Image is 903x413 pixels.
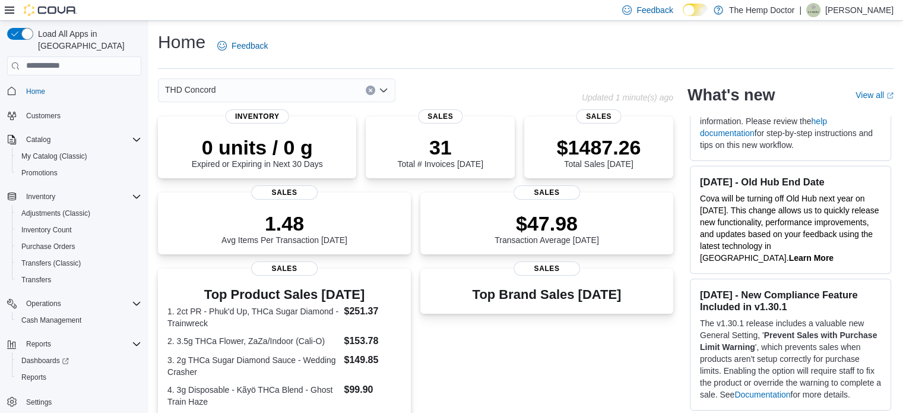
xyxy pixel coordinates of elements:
[221,212,347,235] p: 1.48
[473,288,622,302] h3: Top Brand Sales [DATE]
[158,30,205,54] h1: Home
[495,212,599,235] p: $47.98
[700,194,879,263] span: Cova will be turning off Old Hub next year on [DATE]. This change allows us to quickly release ne...
[557,135,641,159] p: $1487.26
[21,190,60,204] button: Inventory
[683,4,708,16] input: Dark Mode
[26,111,61,121] span: Customers
[17,223,77,237] a: Inventory Count
[576,109,621,124] span: Sales
[21,356,69,365] span: Dashboards
[12,148,146,165] button: My Catalog (Classic)
[700,289,881,313] h3: [DATE] - New Compliance Feature Included in v1.30.1
[636,4,673,16] span: Feedback
[886,92,894,99] svg: External link
[344,304,401,319] dd: $251.37
[734,390,790,399] a: Documentation
[26,339,51,349] span: Reports
[21,297,141,311] span: Operations
[700,116,827,138] a: help documentation
[17,256,141,270] span: Transfers (Classic)
[192,135,323,169] div: Expired or Expiring in Next 30 Days
[687,86,775,105] h2: What's new
[825,3,894,17] p: [PERSON_NAME]
[165,83,216,97] span: THD Concord
[192,135,323,159] p: 0 units / 0 g
[379,86,388,95] button: Open list of options
[17,256,85,270] a: Transfers (Classic)
[17,206,95,220] a: Adjustments (Classic)
[495,212,599,245] div: Transaction Average [DATE]
[12,205,146,222] button: Adjustments (Classic)
[21,297,66,311] button: Operations
[232,40,268,52] span: Feedback
[21,168,58,178] span: Promotions
[21,316,81,325] span: Cash Management
[17,370,51,384] a: Reports
[26,299,61,308] span: Operations
[17,149,141,163] span: My Catalog (Classic)
[26,192,55,201] span: Inventory
[806,3,820,17] div: Richard Satterfield
[2,131,146,148] button: Catalog
[397,135,483,159] p: 31
[729,3,794,17] p: The Hemp Doctor
[17,149,92,163] a: My Catalog (Classic)
[17,354,141,368] span: Dashboards
[21,108,141,123] span: Customers
[2,107,146,124] button: Customers
[366,86,375,95] button: Clear input
[17,273,141,287] span: Transfers
[24,4,77,16] img: Cova
[21,133,141,147] span: Catalog
[582,93,673,102] p: Updated 1 minute(s) ago
[251,185,318,200] span: Sales
[21,395,56,409] a: Settings
[226,109,289,124] span: Inventory
[12,369,146,386] button: Reports
[17,166,62,180] a: Promotions
[12,352,146,369] a: Dashboards
[557,135,641,169] div: Total Sales [DATE]
[683,16,683,17] span: Dark Mode
[788,253,833,263] a: Learn More
[21,394,141,409] span: Settings
[12,238,146,255] button: Purchase Orders
[344,334,401,348] dd: $153.78
[26,87,45,96] span: Home
[167,354,339,378] dt: 3. 2g THCa Sugar Diamond Sauce - Wedding Crasher
[12,272,146,288] button: Transfers
[167,288,401,302] h3: Top Product Sales [DATE]
[418,109,462,124] span: Sales
[21,258,81,268] span: Transfers (Classic)
[17,370,141,384] span: Reports
[17,206,141,220] span: Adjustments (Classic)
[12,255,146,272] button: Transfers (Classic)
[21,337,56,351] button: Reports
[17,239,80,254] a: Purchase Orders
[514,185,580,200] span: Sales
[21,84,50,99] a: Home
[21,373,46,382] span: Reports
[26,135,50,144] span: Catalog
[17,223,141,237] span: Inventory Count
[12,312,146,329] button: Cash Management
[17,166,141,180] span: Promotions
[700,330,877,352] strong: Prevent Sales with Purchase Limit Warning
[17,273,56,287] a: Transfers
[21,275,51,285] span: Transfers
[21,152,87,161] span: My Catalog (Classic)
[26,398,52,407] span: Settings
[221,212,347,245] div: Avg Items Per Transaction [DATE]
[397,135,483,169] div: Total # Invoices [DATE]
[21,133,55,147] button: Catalog
[21,209,90,218] span: Adjustments (Classic)
[700,317,881,401] p: The v1.30.1 release includes a valuable new General Setting, ' ', which prevents sales when produ...
[17,239,141,254] span: Purchase Orders
[344,383,401,397] dd: $99.90
[21,109,65,123] a: Customers
[17,354,74,368] a: Dashboards
[2,83,146,100] button: Home
[514,261,580,276] span: Sales
[167,384,339,408] dt: 4. 3g Disposable - Kãyö THCa Blend - Ghost Train Haze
